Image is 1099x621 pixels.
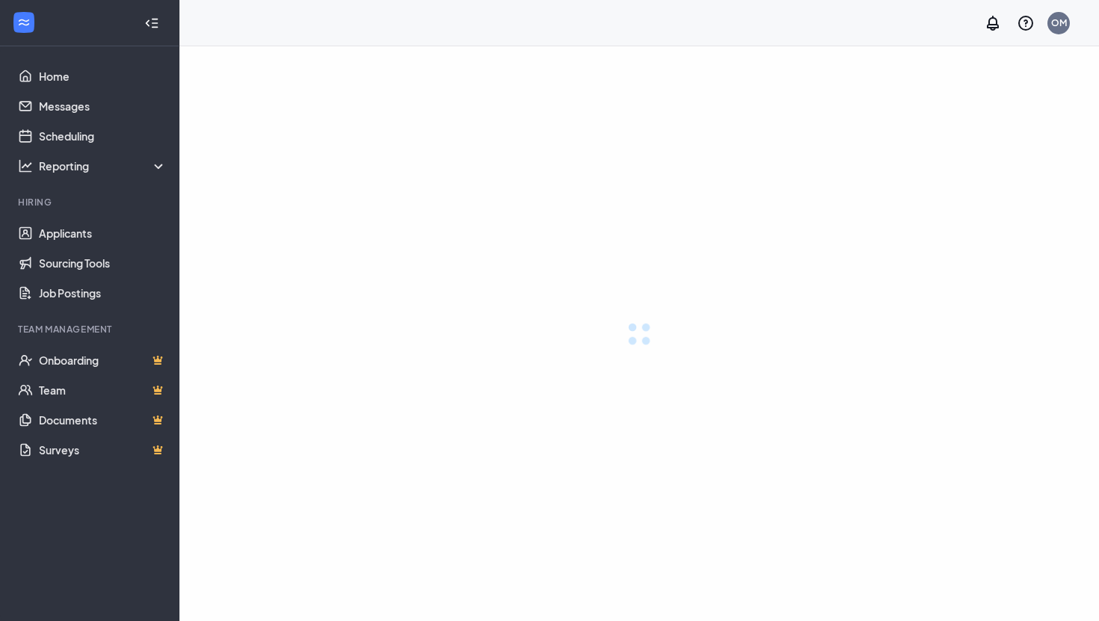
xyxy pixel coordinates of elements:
div: Reporting [39,158,167,173]
a: Sourcing Tools [39,248,167,278]
div: OM [1051,16,1067,29]
svg: WorkstreamLogo [16,15,31,30]
a: Job Postings [39,278,167,308]
a: TeamCrown [39,375,167,405]
a: Applicants [39,218,167,248]
a: DocumentsCrown [39,405,167,435]
a: Home [39,61,167,91]
a: Scheduling [39,121,167,151]
svg: QuestionInfo [1017,14,1035,32]
a: OnboardingCrown [39,345,167,375]
a: SurveysCrown [39,435,167,465]
div: Team Management [18,323,164,336]
div: Hiring [18,196,164,208]
svg: Analysis [18,158,33,173]
a: Messages [39,91,167,121]
svg: Collapse [144,16,159,31]
svg: Notifications [984,14,1002,32]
